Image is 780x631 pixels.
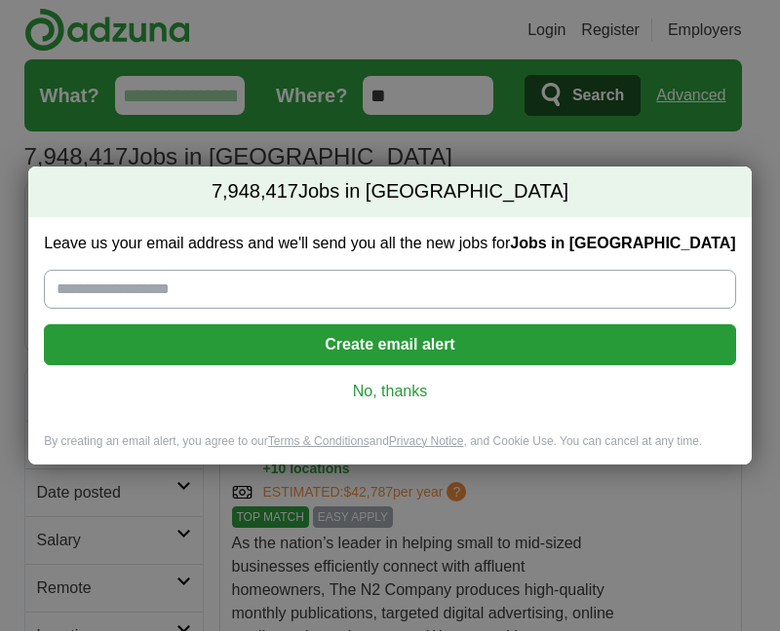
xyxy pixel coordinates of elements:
h2: Jobs in [GEOGRAPHIC_DATA] [28,167,751,217]
button: Create email alert [44,324,735,365]
div: By creating an email alert, you agree to our and , and Cookie Use. You can cancel at any time. [28,433,751,465]
label: Leave us your email address and we'll send you all the new jobs for [44,233,735,254]
a: Privacy Notice [389,434,464,448]
span: 7,948,417 [212,178,298,205]
a: Terms & Conditions [268,434,370,448]
strong: Jobs in [GEOGRAPHIC_DATA] [510,235,735,251]
a: No, thanks [59,381,720,402]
